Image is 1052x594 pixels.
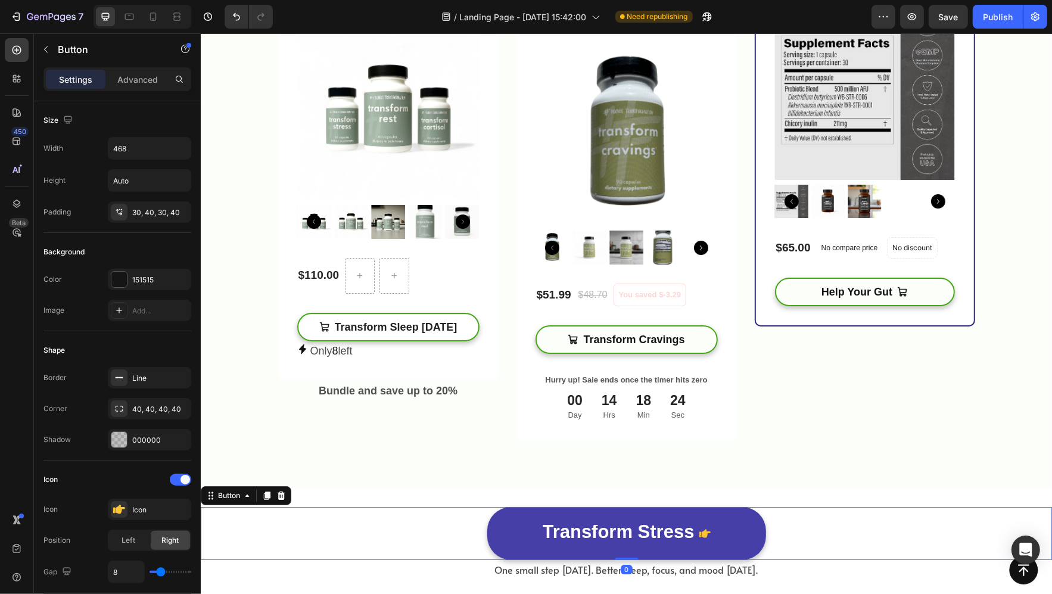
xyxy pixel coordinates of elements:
[108,561,144,583] input: Auto
[201,33,1052,594] iframe: Design area
[621,249,692,268] div: Help Your Gut
[469,376,485,388] p: Sec
[132,306,188,316] div: Add...
[132,207,188,218] div: 30, 40, 30, 40
[78,10,83,24] p: 7
[939,12,958,22] span: Save
[110,308,152,327] p: Only left
[366,376,382,388] p: Day
[413,251,485,272] pre: You saved $-3.29
[401,376,416,388] p: Hrs
[97,279,279,308] button: Transform Sleep Today
[366,359,382,377] div: 00
[225,5,273,29] div: Undo/Redo
[460,11,587,23] span: Landing Page - [DATE] 15:42:00
[574,206,611,223] div: $65.00
[1011,536,1040,564] div: Open Intercom Messenger
[627,11,688,22] span: Need republishing
[43,564,74,580] div: Gap
[43,207,71,217] div: Padding
[983,11,1013,23] div: Publish
[43,175,66,186] div: Height
[342,488,494,509] span: Transform Stress
[455,11,457,23] span: /
[255,181,269,195] button: Carousel Next Arrow
[132,312,138,324] span: 8
[43,247,85,257] div: Background
[43,345,65,356] div: Shape
[43,474,58,485] div: Icon
[43,372,67,383] div: Border
[43,535,70,546] div: Position
[335,253,372,270] div: $51.99
[584,161,598,175] button: Carousel Back Arrow
[9,218,29,228] div: Beta
[336,341,516,353] p: Hurry up! Sale ends once the timer hits zero
[929,5,968,29] button: Save
[79,348,297,367] p: Bundle and save up to 20%
[401,359,416,377] div: 14
[132,404,188,415] div: 40, 40, 40, 40
[108,170,191,191] input: Auto
[134,284,257,303] div: Transform Sleep [DATE]
[5,5,89,29] button: 7
[117,73,158,86] p: Advanced
[493,207,508,222] button: Carousel Next Arrow
[43,113,75,129] div: Size
[574,244,754,273] button: Help Your Gut
[287,474,565,527] a: Transform Stress
[11,127,29,136] div: 450
[58,42,159,57] p: Button
[132,435,188,446] div: 000000
[469,359,485,377] div: 24
[162,535,179,546] span: Right
[344,207,359,222] button: Carousel Back Arrow
[43,305,64,316] div: Image
[973,5,1023,29] button: Publish
[43,274,62,285] div: Color
[132,505,188,515] div: Icon
[108,138,191,159] input: Auto
[59,73,92,86] p: Settings
[435,359,451,377] div: 18
[43,434,71,445] div: Shadow
[132,275,188,285] div: 151515
[132,373,188,384] div: Line
[97,234,140,251] div: $110.00
[43,504,58,515] div: Icon
[730,161,745,175] button: Carousel Next Arrow
[43,403,67,414] div: Corner
[122,535,136,546] span: Left
[692,209,732,220] p: No discount
[376,253,408,270] div: $48.70
[382,297,484,316] div: Transform Cravings
[335,292,517,321] button: Transform Cravings
[43,143,63,154] div: Width
[435,376,451,388] p: Min
[621,211,677,218] p: No compare price
[15,457,42,468] div: Button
